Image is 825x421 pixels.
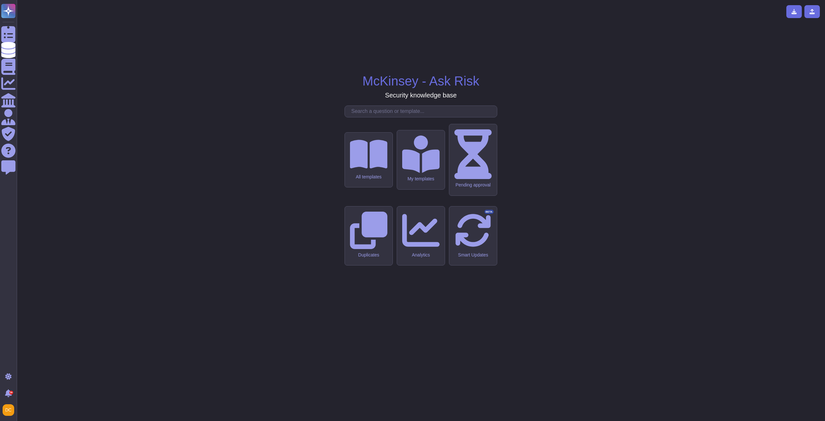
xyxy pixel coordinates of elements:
div: My templates [402,176,440,182]
button: user [1,403,19,417]
h1: McKinsey - Ask Risk [363,73,479,89]
div: Analytics [402,252,440,258]
div: Duplicates [350,252,387,258]
div: BETA [484,210,494,214]
img: user [3,404,14,416]
div: Smart Updates [454,252,492,258]
input: Search a question or template... [348,106,497,117]
div: Pending approval [454,182,492,188]
div: 9+ [9,391,13,395]
div: All templates [350,174,387,180]
h3: Security knowledge base [385,91,457,99]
